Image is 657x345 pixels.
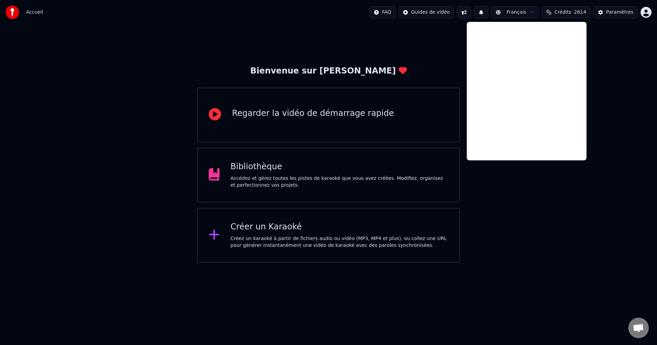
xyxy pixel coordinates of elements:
div: Paramètres [606,9,633,16]
div: Créez un karaoké à partir de fichiers audio ou vidéo (MP3, MP4 et plus), ou collez une URL pour g... [231,235,449,249]
nav: breadcrumb [26,9,43,16]
button: FAQ [369,6,396,18]
div: Bibliothèque [231,161,449,172]
div: Accédez et gérez toutes les pistes de karaoké que vous avez créées. Modifiez, organisez et perfec... [231,175,449,189]
span: Crédits [554,9,571,16]
div: Ouvrir le chat [628,318,649,338]
button: Paramètres [593,6,638,18]
span: 2614 [574,9,587,16]
span: Accueil [26,9,43,16]
div: Bienvenue sur [PERSON_NAME] [250,66,407,77]
div: Créer un Karaoké [231,222,449,233]
button: Crédits2614 [542,6,591,18]
img: youka [5,5,19,19]
button: Guides de vidéo [398,6,454,18]
div: Regarder la vidéo de démarrage rapide [232,108,394,119]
